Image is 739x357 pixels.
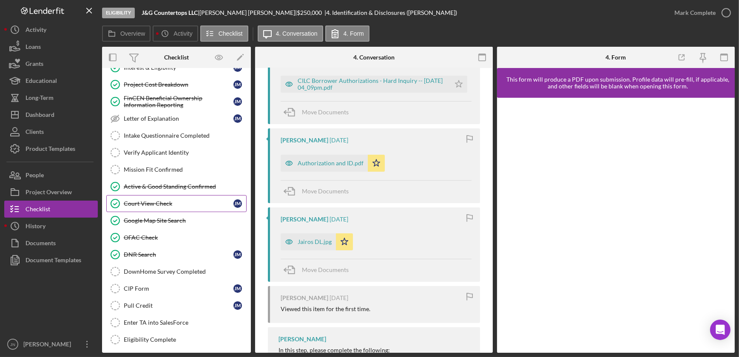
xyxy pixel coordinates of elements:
[281,216,328,223] div: [PERSON_NAME]
[124,81,233,88] div: Project Cost Breakdown
[297,9,322,16] span: $250,000
[173,30,192,37] label: Activity
[302,266,349,273] span: Move Documents
[298,160,364,167] div: Authorization and ID.pdf
[21,336,77,355] div: [PERSON_NAME]
[4,252,98,269] button: Document Templates
[142,9,198,16] b: J&G Countertops LLC
[124,319,246,326] div: Enter TA into SalesForce
[281,181,357,202] button: Move Documents
[124,132,246,139] div: Intake Questionnaire Completed
[106,263,247,280] a: DownHome Survey Completed
[102,25,151,42] button: Overview
[106,280,247,297] a: CIP FormJM
[353,54,395,61] div: 4. Conversation
[106,93,247,110] a: FinCEN Beneficial Ownership Information ReportingJM
[124,285,233,292] div: CIP Form
[106,178,247,195] a: Active & Good Standing Confirmed
[233,97,242,106] div: J M
[666,4,735,21] button: Mark Complete
[330,216,348,223] time: 2025-08-14 21:38
[344,30,364,37] label: 4. Form
[124,251,233,258] div: DNR Search
[330,295,348,301] time: 2025-08-14 19:04
[281,259,357,280] button: Move Documents
[124,217,246,224] div: Google Map Site Search
[281,233,353,250] button: Jairos DL.jpg
[199,9,297,16] div: [PERSON_NAME] [PERSON_NAME] |
[124,200,233,207] div: Court View Check
[281,137,328,144] div: [PERSON_NAME]
[153,25,198,42] button: Activity
[605,54,626,61] div: 4. Form
[233,301,242,310] div: J M
[4,235,98,252] button: Documents
[26,235,56,254] div: Documents
[124,336,246,343] div: Eligibility Complete
[10,342,15,347] text: JN
[106,76,247,93] a: Project Cost BreakdownJM
[164,54,189,61] div: Checklist
[106,246,247,263] a: DNR SearchJM
[124,149,246,156] div: Verify Applicant Identity
[106,331,247,348] a: Eligibility Complete
[106,110,247,127] a: Letter of ExplanationJM
[106,314,247,331] a: Enter TA into SalesForce
[324,9,457,16] div: | 4. Identification & Disclosures ([PERSON_NAME])
[298,238,332,245] div: Jairos DL.jpg
[325,25,369,42] button: 4. Form
[302,108,349,116] span: Move Documents
[233,114,242,123] div: J M
[124,95,233,108] div: FinCEN Beneficial Ownership Information Reporting
[674,4,716,21] div: Mark Complete
[281,155,385,172] button: Authorization and ID.pdf
[710,320,730,340] div: Open Intercom Messenger
[281,295,328,301] div: [PERSON_NAME]
[124,183,246,190] div: Active & Good Standing Confirmed
[106,127,247,144] a: Intake Questionnaire Completed
[279,336,326,343] div: [PERSON_NAME]
[106,297,247,314] a: Pull CreditJM
[120,30,145,37] label: Overview
[106,144,247,161] a: Verify Applicant Identity
[106,195,247,212] a: Court View CheckJM
[281,76,467,93] button: CILC Borrower Authorizations - Hard Inquiry -- [DATE] 04_09pm.pdf
[4,336,98,353] button: JN[PERSON_NAME]
[281,102,357,123] button: Move Documents
[276,30,318,37] label: 4. Conversation
[124,115,233,122] div: Letter of Explanation
[200,25,248,42] button: Checklist
[106,161,247,178] a: Mission Fit Confirmed
[102,8,135,18] div: Eligibility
